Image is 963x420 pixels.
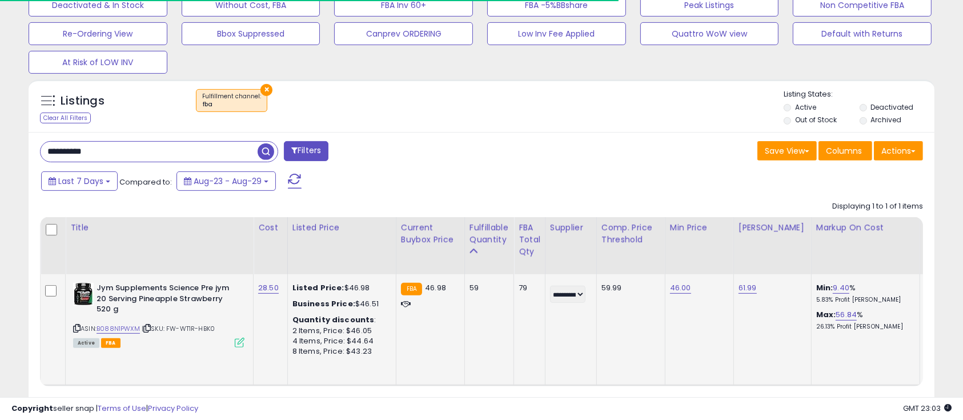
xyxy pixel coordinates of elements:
a: 9.40 [833,282,849,294]
div: 59 [470,283,505,293]
div: Title [70,222,248,234]
label: Deactivated [870,102,913,112]
span: Fulfillment channel : [202,92,261,109]
div: Listed Price [292,222,391,234]
a: Terms of Use [98,403,146,414]
button: Aug-23 - Aug-29 [176,171,276,191]
img: 51IvxdVBdfL._SL40_.jpg [73,283,94,306]
p: Listing States: [784,89,934,100]
div: 79 [519,283,536,293]
button: Default with Returns [793,22,932,45]
div: Fulfillable Quantity [470,222,509,246]
div: $46.51 [292,299,387,309]
button: Bbox Suppressed [182,22,320,45]
button: Actions [874,141,923,161]
span: | SKU: FW-WT1R-HBK0 [142,324,215,333]
div: Markup on Cost [816,222,915,234]
small: FBA [401,283,422,295]
div: Comp. Price Threshold [601,222,660,246]
span: Aug-23 - Aug-29 [194,175,262,187]
span: Columns [826,145,862,157]
div: % [816,310,911,331]
a: B088N1PWXM [97,324,140,334]
a: Privacy Policy [148,403,198,414]
span: 2025-09-6 23:03 GMT [903,403,952,414]
div: [PERSON_NAME] [739,222,806,234]
button: × [260,84,272,96]
button: Save View [757,141,817,161]
b: Quantity discounts [292,314,375,325]
button: Last 7 Days [41,171,118,191]
span: All listings currently available for purchase on Amazon [73,338,99,348]
span: FBA [101,338,121,348]
div: Current Buybox Price [401,222,460,246]
b: Listed Price: [292,282,344,293]
b: Business Price: [292,298,355,309]
button: Canprev ORDERING [334,22,473,45]
a: 28.50 [258,282,279,294]
div: 59.99 [601,283,656,293]
b: Jym Supplements Science Pre jym 20 Serving Pineapple Strawberry 520 g [97,283,235,318]
b: Min: [816,282,833,293]
b: Max: [816,309,836,320]
label: Active [795,102,816,112]
div: : [292,315,387,325]
p: 5.83% Profit [PERSON_NAME] [816,296,911,304]
a: 56.84 [836,309,857,321]
th: The percentage added to the cost of goods (COGS) that forms the calculator for Min & Max prices. [811,217,920,274]
div: FBA Total Qty [519,222,540,258]
div: Min Price [670,222,729,234]
p: 26.13% Profit [PERSON_NAME] [816,323,911,331]
div: Supplier [550,222,592,234]
label: Out of Stock [795,115,837,125]
div: Cost [258,222,283,234]
div: $46.98 [292,283,387,293]
a: 46.00 [670,282,691,294]
span: Compared to: [119,177,172,187]
div: 8 Items, Price: $43.23 [292,346,387,357]
h5: Listings [61,93,105,109]
button: Filters [284,141,328,161]
div: fba [202,101,261,109]
div: 2 Items, Price: $46.05 [292,326,387,336]
button: Quattro WoW view [640,22,779,45]
button: Low Inv Fee Applied [487,22,626,45]
span: 46.98 [425,282,446,293]
div: Displaying 1 to 1 of 1 items [832,201,923,212]
div: % [816,283,911,304]
th: CSV column name: cust_attr_1_Supplier [545,217,596,274]
button: At Risk of LOW INV [29,51,167,74]
div: Clear All Filters [40,113,91,123]
span: Last 7 Days [58,175,103,187]
strong: Copyright [11,403,53,414]
label: Archived [870,115,901,125]
div: 4 Items, Price: $44.64 [292,336,387,346]
div: seller snap | | [11,403,198,414]
a: 61.99 [739,282,757,294]
div: ASIN: [73,283,244,346]
button: Re-Ordering View [29,22,167,45]
button: Columns [818,141,872,161]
